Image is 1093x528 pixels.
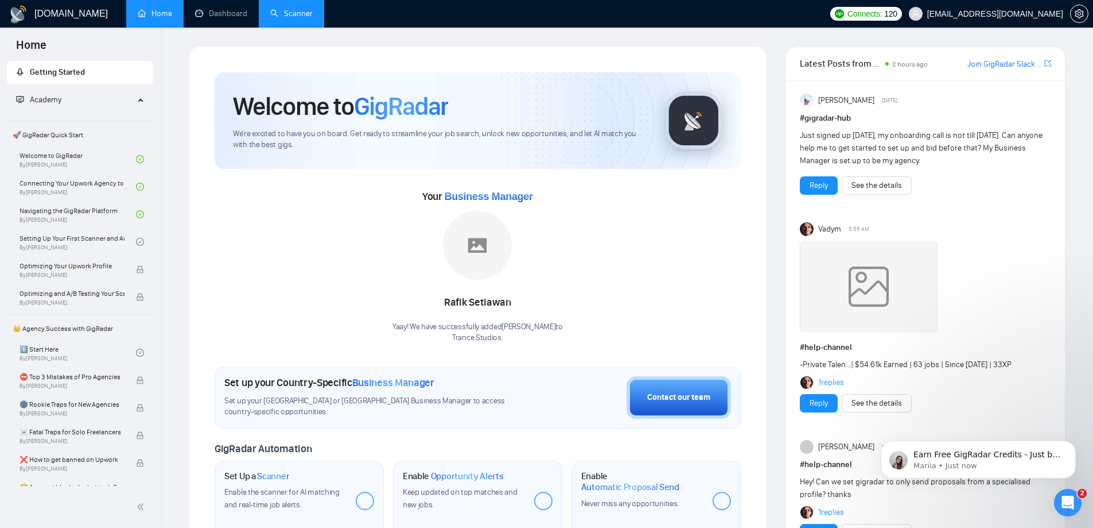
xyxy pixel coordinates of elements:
[20,174,136,199] a: Connecting Your Upwork Agency to GigRadarBy[PERSON_NAME]
[431,471,504,482] span: Opportunity Alerts
[800,112,1051,125] h1: # gigradar-hub
[136,459,144,467] span: lock
[665,92,722,149] img: gigradar-logo.png
[136,293,144,301] span: lock
[20,147,136,172] a: Welcome to GigRadarBy[PERSON_NAME]
[800,458,1051,471] h1: # help-channel
[581,481,679,493] span: Automatic Proposal Send
[444,191,532,202] span: Business Manager
[20,465,125,472] span: By [PERSON_NAME]
[403,471,504,482] h1: Enable
[7,37,56,61] span: Home
[800,222,814,236] img: Vadym
[849,224,869,234] span: 5:55 AM
[20,454,125,465] span: ❌ How to get banned on Upwork
[30,67,85,77] span: Getting Started
[882,95,897,106] span: [DATE]
[215,442,312,455] span: GigRadar Automation
[818,223,841,236] span: Vadym
[422,190,533,203] span: Your
[842,176,912,195] button: See the details
[16,95,24,103] span: fund-projection-screen
[1071,9,1088,18] span: setting
[851,397,902,410] a: See the details
[224,471,289,482] h1: Set Up a
[16,95,61,105] span: Academy
[800,360,1012,369] span: - | $54.61k Earned | 63 jobs | Since [DATE] | 33XP
[627,376,731,419] button: Contact our team
[224,396,528,418] span: Set up your [GEOGRAPHIC_DATA] or [GEOGRAPHIC_DATA] Business Manager to access country-specific op...
[136,155,144,163] span: check-circle
[224,487,340,510] span: Enable the scanner for AI matching and real-time job alerts.
[8,124,152,147] span: 🚀 GigRadar Quick Start
[136,404,144,412] span: lock
[136,210,144,218] span: check-circle
[352,376,434,389] span: Business Manager
[354,91,448,122] span: GigRadar
[800,56,882,71] span: Latest Posts from the GigRadar Community
[136,376,144,384] span: lock
[847,7,882,20] span: Connects:
[20,410,125,417] span: By [PERSON_NAME]
[20,288,125,299] span: Optimizing and A/B Testing Your Scanner for Better Results
[800,94,814,107] img: Anisuzzaman Khan
[842,394,912,413] button: See the details
[138,9,172,18] a: homeHome
[1044,58,1051,69] a: export
[1054,489,1082,517] iframe: Intercom live chat
[30,95,61,105] span: Academy
[392,333,563,344] p: Trance Studios .
[851,179,902,192] a: See the details
[20,399,125,410] span: 🌚 Rookie Traps for New Agencies
[800,394,838,413] button: Reply
[224,376,434,389] h1: Set up your Country-Specific
[800,341,1051,354] h1: # help-channel
[392,322,563,344] div: Yaay! We have successfully added [PERSON_NAME] to
[9,5,28,24] img: logo
[800,130,1043,165] span: Just signed up [DATE], my onboarding call is not till [DATE]. Can anyone help me to get started t...
[7,61,153,84] li: Getting Started
[270,9,313,18] a: searchScanner
[803,360,851,369] a: Private Talen...
[20,438,125,445] span: By [PERSON_NAME]
[257,471,289,482] span: Scanner
[136,183,144,191] span: check-circle
[136,238,144,246] span: check-circle
[884,7,897,20] span: 120
[581,499,679,508] span: Never miss any opportunities.
[1070,9,1088,18] a: setting
[136,431,144,440] span: lock
[810,397,828,410] a: Reply
[818,94,874,107] span: [PERSON_NAME]
[892,60,928,68] span: 2 hours ago
[195,9,247,18] a: dashboardDashboard
[136,349,144,357] span: check-circle
[1070,5,1088,23] button: setting
[647,391,710,404] div: Contact our team
[20,340,136,365] a: 1️⃣ Start HereBy[PERSON_NAME]
[233,91,448,122] h1: Welcome to
[800,241,938,333] img: weqQh+iSagEgQAAAABJRU5ErkJggg==
[233,129,647,151] span: We're excited to have you on board. Get ready to streamline your job search, unlock new opportuni...
[912,10,920,18] span: user
[20,229,136,255] a: Setting Up Your First Scanner and Auto-BidderBy[PERSON_NAME]
[863,417,1093,497] iframe: Intercom notifications message
[20,202,136,227] a: Navigating the GigRadar PlatformBy[PERSON_NAME]
[810,179,828,192] a: Reply
[835,9,844,18] img: upwork-logo.png
[20,426,125,438] span: ☠️ Fatal Traps for Solo Freelancers
[967,58,1042,71] a: Join GigRadar Slack Community
[137,501,148,512] span: double-left
[20,260,125,272] span: Optimizing Your Upwork Profile
[403,487,518,510] span: Keep updated on top matches and new jobs.
[20,299,125,306] span: By [PERSON_NAME]
[818,441,874,453] span: [PERSON_NAME]
[20,383,125,390] span: By [PERSON_NAME]
[581,471,703,493] h1: Enable
[818,507,844,518] a: 1replies
[800,176,838,195] button: Reply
